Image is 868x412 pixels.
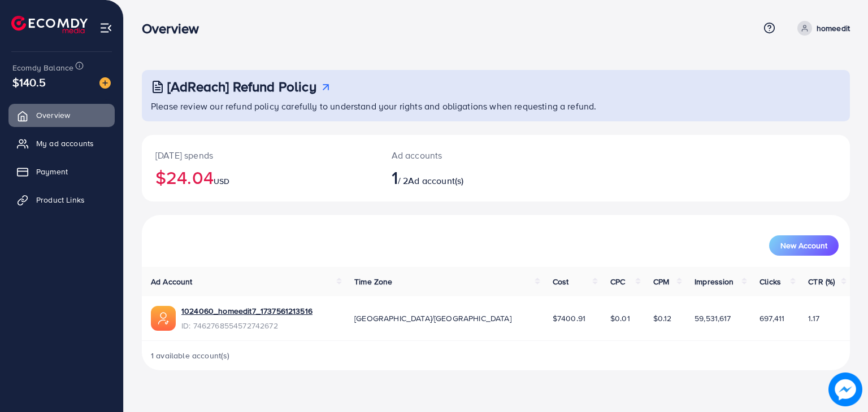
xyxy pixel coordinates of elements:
[155,166,364,188] h2: $24.04
[392,166,541,188] h2: / 2
[817,21,850,35] p: homeedit
[653,276,669,287] span: CPM
[12,62,73,73] span: Ecomdy Balance
[167,78,316,95] h3: [AdReach] Refund Policy
[553,313,585,324] span: $7400.91
[99,21,112,34] img: menu
[181,305,313,317] a: 1024060_homeedit7_1737561213516
[155,148,364,162] p: [DATE] spends
[695,313,731,324] span: 59,531,617
[11,16,88,33] img: logo
[181,320,313,331] span: ID: 7462768554572742672
[610,313,630,324] span: $0.01
[142,20,208,37] h3: Overview
[828,372,862,406] img: image
[36,109,70,121] span: Overview
[8,104,115,126] a: Overview
[780,242,827,249] span: New Account
[392,164,398,190] span: 1
[8,132,115,155] a: My ad accounts
[151,99,843,113] p: Please review our refund policy carefully to understand your rights and obligations when requesti...
[808,313,819,324] span: 1.17
[759,313,784,324] span: 697,411
[354,313,511,324] span: [GEOGRAPHIC_DATA]/[GEOGRAPHIC_DATA]
[553,276,569,287] span: Cost
[392,148,541,162] p: Ad accounts
[8,189,115,211] a: Product Links
[793,21,850,36] a: homeedit
[99,77,111,89] img: image
[12,74,46,90] span: $140.5
[214,176,229,187] span: USD
[354,276,392,287] span: Time Zone
[408,174,463,187] span: Ad account(s)
[610,276,625,287] span: CPC
[8,160,115,183] a: Payment
[36,194,85,205] span: Product Links
[759,276,781,287] span: Clicks
[151,276,193,287] span: Ad Account
[36,138,94,149] span: My ad accounts
[695,276,734,287] span: Impression
[36,166,68,177] span: Payment
[769,235,839,256] button: New Account
[151,306,176,331] img: ic-ads-acc.e4c84228.svg
[808,276,835,287] span: CTR (%)
[653,313,672,324] span: $0.12
[151,350,230,361] span: 1 available account(s)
